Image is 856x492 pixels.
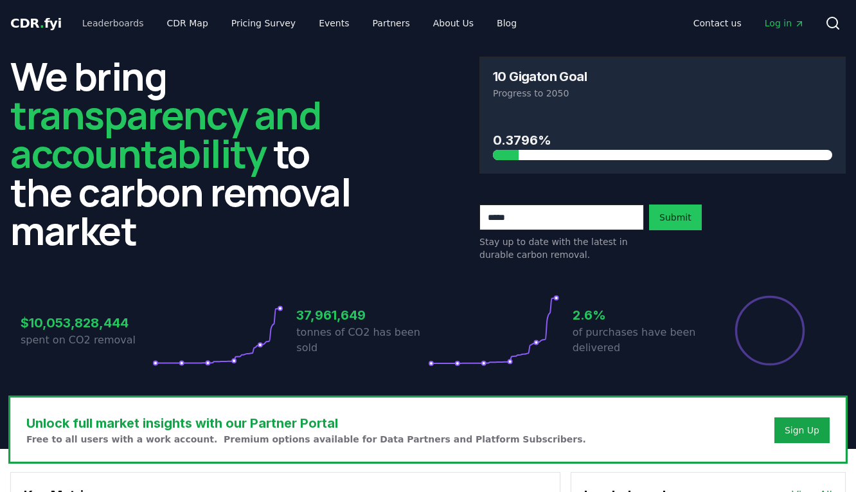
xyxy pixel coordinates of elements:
[40,15,44,31] span: .
[754,12,815,35] a: Log in
[493,70,587,83] h3: 10 Gigaton Goal
[573,305,704,325] h3: 2.6%
[308,12,359,35] a: Events
[683,12,815,35] nav: Main
[423,12,484,35] a: About Us
[362,12,420,35] a: Partners
[72,12,527,35] nav: Main
[26,414,586,433] h3: Unlock full market insights with our Partner Portal
[785,424,819,437] a: Sign Up
[72,12,154,35] a: Leaderboards
[26,433,586,446] p: Free to all users with a work account. Premium options available for Data Partners and Platform S...
[296,325,428,356] p: tonnes of CO2 has been sold
[10,15,62,31] span: CDR fyi
[734,295,806,367] div: Percentage of sales delivered
[21,313,152,333] h3: $10,053,828,444
[10,57,377,250] h2: We bring to the carbon removal market
[486,12,527,35] a: Blog
[774,417,830,443] button: Sign Up
[493,87,832,100] p: Progress to 2050
[573,325,704,356] p: of purchases have been delivered
[296,305,428,325] h3: 37,961,649
[10,14,62,32] a: CDR.fyi
[649,205,702,230] button: Submit
[479,235,644,261] p: Stay up to date with the latest in durable carbon removal.
[765,17,805,30] span: Log in
[157,12,218,35] a: CDR Map
[493,131,832,150] h3: 0.3796%
[683,12,752,35] a: Contact us
[21,333,152,348] p: spent on CO2 removal
[10,88,321,179] span: transparency and accountability
[221,12,306,35] a: Pricing Survey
